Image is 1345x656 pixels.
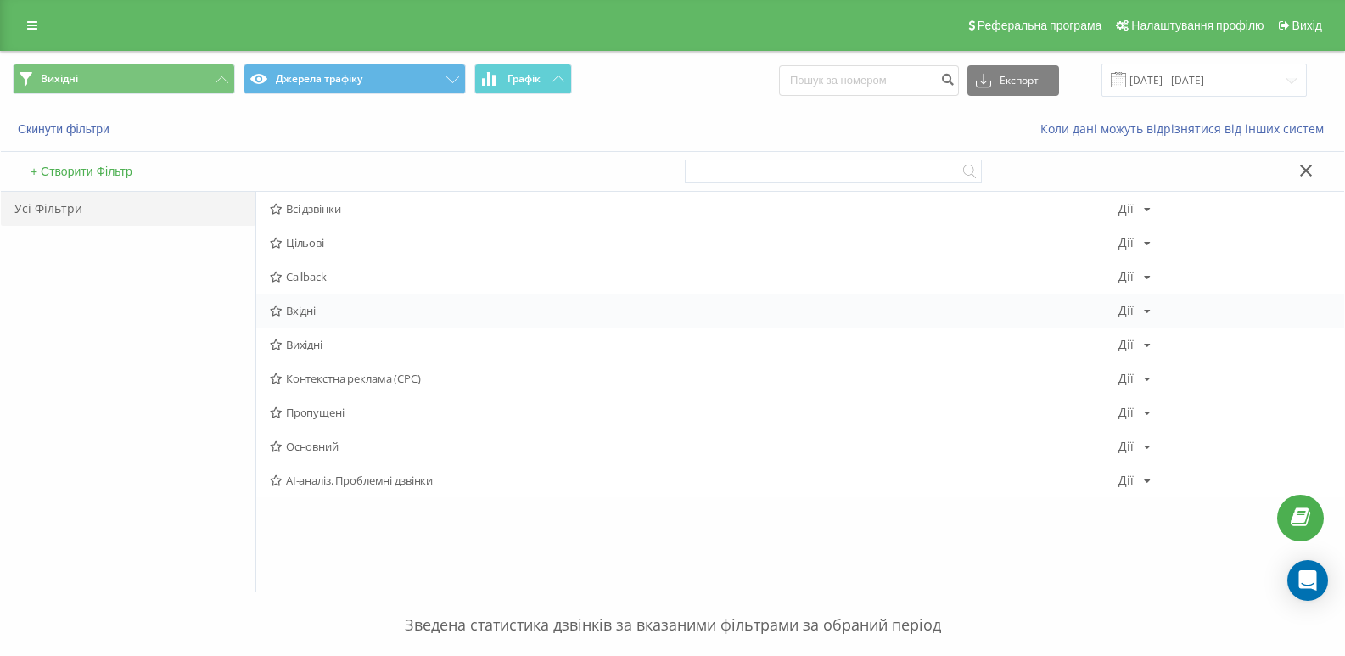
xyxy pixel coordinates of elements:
[25,164,137,179] button: + Створити Фільтр
[1131,19,1264,32] span: Налаштування профілю
[1,192,255,226] div: Усі Фільтри
[474,64,572,94] button: Графік
[13,64,235,94] button: Вихідні
[1040,121,1332,137] a: Коли дані можуть відрізнятися вiд інших систем
[244,64,466,94] button: Джерела трафіку
[13,121,118,137] button: Скинути фільтри
[270,305,1118,317] span: Вхідні
[1118,373,1134,384] div: Дії
[1118,440,1134,452] div: Дії
[270,339,1118,350] span: Вихідні
[1118,271,1134,283] div: Дії
[1287,560,1328,601] div: Open Intercom Messenger
[41,72,78,86] span: Вихідні
[1118,237,1134,249] div: Дії
[1118,474,1134,486] div: Дії
[1118,203,1134,215] div: Дії
[270,474,1118,486] span: AI-аналіз. Проблемні дзвінки
[270,271,1118,283] span: Callback
[1118,305,1134,317] div: Дії
[978,19,1102,32] span: Реферальна програма
[779,65,959,96] input: Пошук за номером
[270,237,1118,249] span: Цільові
[1118,339,1134,350] div: Дії
[13,580,1332,636] p: Зведена статистика дзвінків за вказаними фільтрами за обраний період
[270,373,1118,384] span: Контекстна реклама (CPC)
[270,440,1118,452] span: Основний
[1294,163,1319,181] button: Закрити
[507,73,541,85] span: Графік
[270,203,1118,215] span: Всі дзвінки
[1118,406,1134,418] div: Дії
[270,406,1118,418] span: Пропущені
[967,65,1059,96] button: Експорт
[1292,19,1322,32] span: Вихід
